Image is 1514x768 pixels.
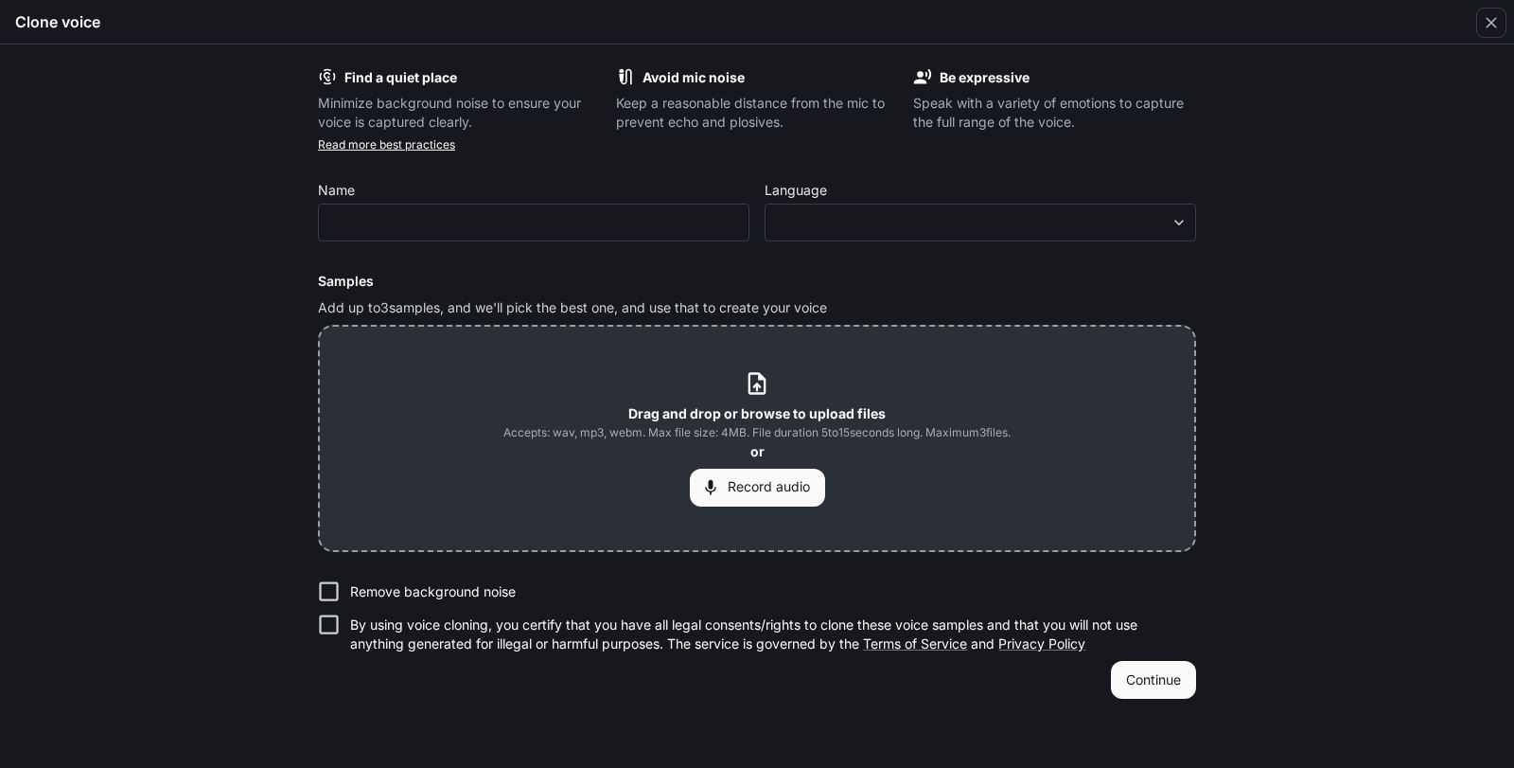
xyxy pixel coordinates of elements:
[690,469,825,507] button: Record audio
[318,272,1196,291] h6: Samples
[1111,661,1196,699] button: Continue
[863,635,967,652] a: Terms of Service
[913,94,1196,132] p: Speak with a variety of emotions to capture the full range of the voice.
[350,616,1181,653] p: By using voice cloning, you certify that you have all legal consents/rights to clone these voice ...
[318,137,455,152] a: Read more best practices
[616,94,899,132] p: Keep a reasonable distance from the mic to prevent echo and plosives.
[318,94,601,132] p: Minimize background noise to ensure your voice is captured clearly.
[344,69,457,85] b: Find a quiet place
[750,443,765,459] b: or
[318,184,355,197] p: Name
[503,423,1011,442] span: Accepts: wav, mp3, webm. Max file size: 4MB. File duration 5 to 15 seconds long. Maximum 3 files.
[643,69,745,85] b: Avoid mic noise
[998,635,1085,652] a: Privacy Policy
[628,405,886,421] b: Drag and drop or browse to upload files
[940,69,1030,85] b: Be expressive
[318,298,1196,317] p: Add up to 3 samples, and we'll pick the best one, and use that to create your voice
[765,184,827,197] p: Language
[766,213,1195,232] div: ​
[15,11,100,32] h5: Clone voice
[350,582,516,601] p: Remove background noise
